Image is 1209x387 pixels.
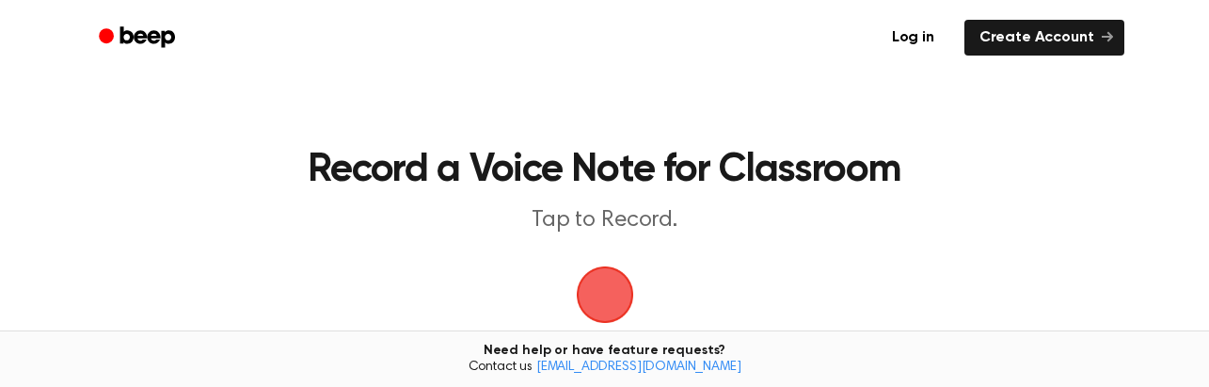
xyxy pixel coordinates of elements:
[873,16,953,59] a: Log in
[203,151,1006,190] h1: Record a Voice Note for Classroom
[244,205,966,236] p: Tap to Record.
[536,361,741,374] a: [EMAIL_ADDRESS][DOMAIN_NAME]
[11,360,1198,377] span: Contact us
[577,266,633,323] img: Beep Logo
[86,20,192,56] a: Beep
[964,20,1124,56] a: Create Account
